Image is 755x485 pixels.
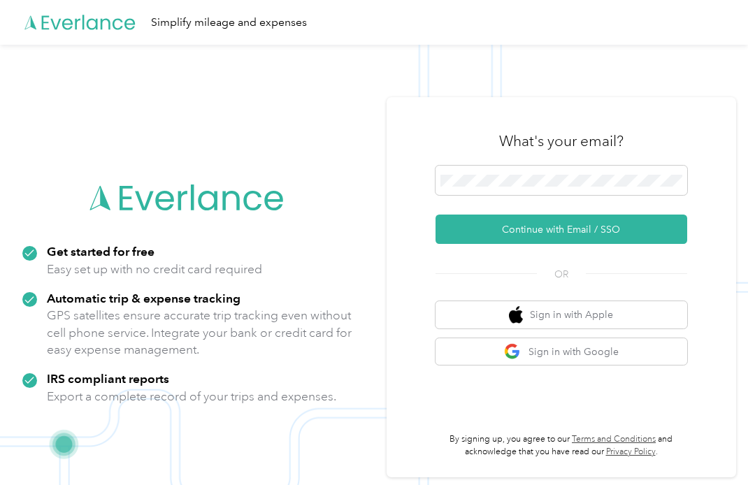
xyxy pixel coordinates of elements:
[47,371,169,386] strong: IRS compliant reports
[572,434,656,444] a: Terms and Conditions
[436,215,687,244] button: Continue with Email / SSO
[47,291,240,305] strong: Automatic trip & expense tracking
[47,388,336,405] p: Export a complete record of your trips and expenses.
[499,131,624,151] h3: What's your email?
[47,261,262,278] p: Easy set up with no credit card required
[47,307,352,359] p: GPS satellites ensure accurate trip tracking even without cell phone service. Integrate your bank...
[436,338,687,365] button: google logoSign in with Google
[436,301,687,328] button: apple logoSign in with Apple
[504,343,522,361] img: google logo
[606,447,656,457] a: Privacy Policy
[509,306,523,324] img: apple logo
[537,267,586,282] span: OR
[47,244,154,259] strong: Get started for free
[436,433,687,458] p: By signing up, you agree to our and acknowledge that you have read our .
[151,14,307,31] div: Simplify mileage and expenses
